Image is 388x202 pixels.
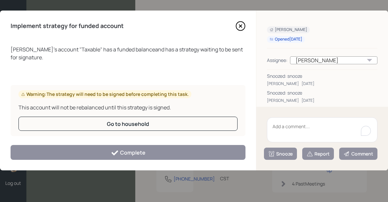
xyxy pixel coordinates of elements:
[267,98,299,103] div: [PERSON_NAME]
[339,148,377,160] button: Comment
[267,89,377,96] div: Snoozed: snooze
[267,81,299,87] div: [PERSON_NAME]
[268,151,293,157] div: Snooze
[264,148,297,160] button: Snooze
[11,145,245,160] button: Complete
[111,149,145,157] div: Complete
[267,117,377,142] textarea: To enrich screen reader interactions, please activate Accessibility in Grammarly extension settings
[270,37,302,42] div: Opened [DATE]
[267,57,287,64] div: Assignee:
[18,103,238,111] div: This account will not be rebalanced until this strategy is signed.
[11,45,245,61] div: [PERSON_NAME] 's account " Taxable " has a funded balance and has a strategy waiting to be sent f...
[21,91,189,98] div: Warning: The strategy will need to be signed before completing this task.
[290,56,377,64] div: [PERSON_NAME]
[18,117,238,131] button: Go to household
[307,151,330,157] div: Report
[343,151,373,157] div: Comment
[107,120,149,128] div: Go to household
[302,98,314,103] div: [DATE]
[267,72,377,79] div: Snoozed: snooze
[302,81,314,87] div: [DATE]
[270,27,307,33] div: [PERSON_NAME]
[302,148,334,160] button: Report
[11,22,124,30] h4: Implement strategy for funded account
